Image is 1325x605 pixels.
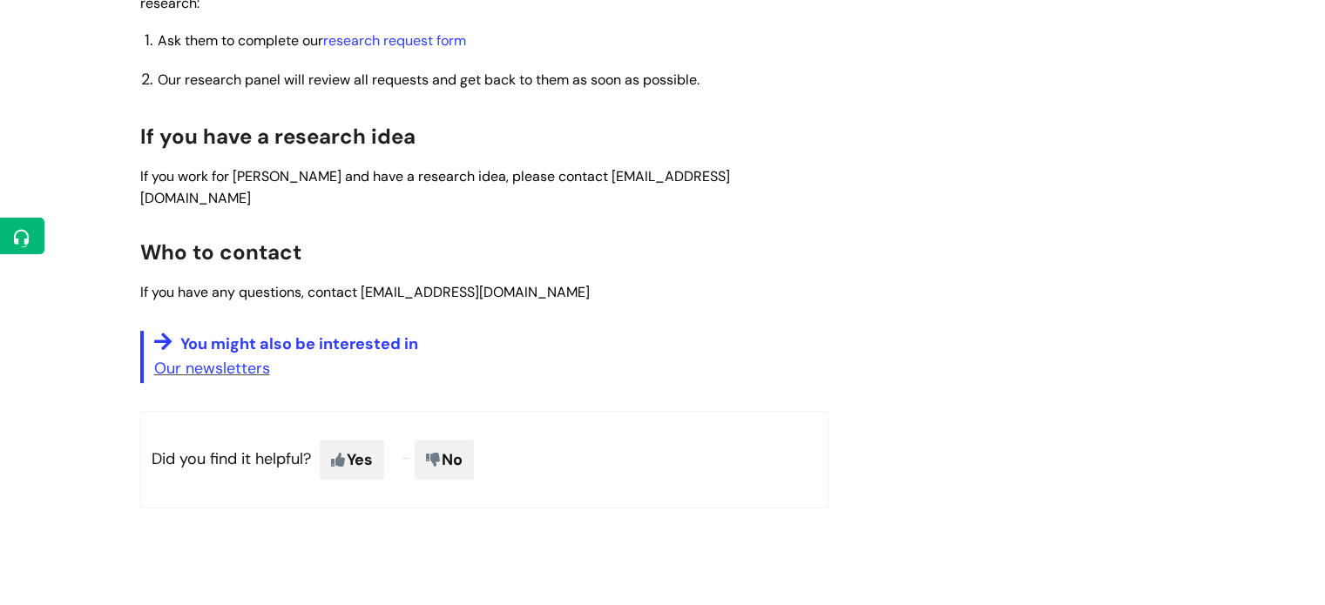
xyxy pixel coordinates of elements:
[320,440,384,480] span: Yes
[158,31,466,50] span: Ask them to complete our
[415,440,474,480] span: No
[140,411,828,508] p: Did you find it helpful?
[140,167,730,207] span: If you work for [PERSON_NAME] and have a research idea, please contact [EMAIL_ADDRESS][DOMAIN_NAME]
[180,333,418,354] span: You might also be interested in
[158,71,700,89] span: Our research panel will review all requests and get back to them as soon as possible.
[140,123,416,150] span: If you have a research idea
[140,239,301,266] span: Who to contact
[140,283,590,301] span: If you have any questions, contact [EMAIL_ADDRESS][DOMAIN_NAME]
[154,358,270,379] a: Our newsletters
[323,31,466,50] a: research request form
